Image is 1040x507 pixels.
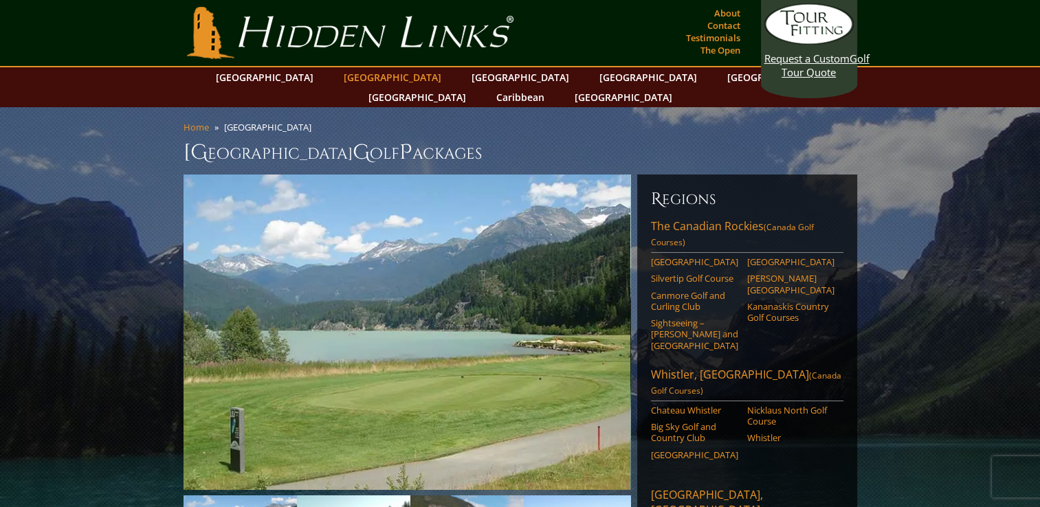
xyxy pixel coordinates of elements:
span: G [353,139,370,166]
a: Home [184,121,209,133]
a: [PERSON_NAME][GEOGRAPHIC_DATA] [747,273,834,295]
a: Nicklaus North Golf Course [747,405,834,427]
a: Sightseeing – [PERSON_NAME] and [GEOGRAPHIC_DATA] [651,317,738,351]
a: Caribbean [489,87,551,107]
a: Big Sky Golf and Country Club [651,421,738,444]
span: P [399,139,412,166]
a: [GEOGRAPHIC_DATA] [593,67,704,87]
span: (Canada Golf Courses) [651,221,814,248]
a: The Canadian Rockies(Canada Golf Courses) [651,218,843,253]
span: (Canada Golf Courses) [651,370,841,396]
a: [GEOGRAPHIC_DATA] [651,449,738,460]
a: Kananaskis Country Golf Courses [747,301,834,324]
a: Testimonials [683,28,744,47]
a: [GEOGRAPHIC_DATA] [362,87,473,107]
h1: [GEOGRAPHIC_DATA] olf ackages [184,139,857,166]
a: Whistler, [GEOGRAPHIC_DATA](Canada Golf Courses) [651,367,843,401]
a: Canmore Golf and Curling Club [651,290,738,313]
a: [GEOGRAPHIC_DATA] [465,67,576,87]
a: About [711,3,744,23]
a: Chateau Whistler [651,405,738,416]
span: Request a Custom [764,52,850,65]
a: [GEOGRAPHIC_DATA] [337,67,448,87]
a: Contact [704,16,744,35]
a: Silvertip Golf Course [651,273,738,284]
a: Whistler [747,432,834,443]
a: [GEOGRAPHIC_DATA] [568,87,679,107]
a: Request a CustomGolf Tour Quote [764,3,854,79]
a: [GEOGRAPHIC_DATA] [209,67,320,87]
a: [GEOGRAPHIC_DATA] [747,256,834,267]
a: [GEOGRAPHIC_DATA] [720,67,832,87]
li: [GEOGRAPHIC_DATA] [224,121,317,133]
a: The Open [697,41,744,60]
h6: Regions [651,188,843,210]
a: [GEOGRAPHIC_DATA] [651,256,738,267]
